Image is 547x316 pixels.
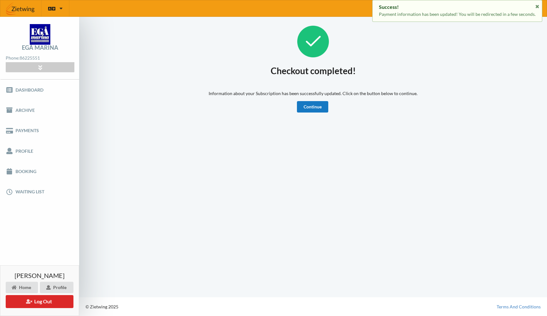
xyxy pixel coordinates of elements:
span: [PERSON_NAME] [15,272,65,279]
div: Phone: [6,54,74,62]
a: Continue [297,101,328,113]
strong: 86225551 [20,55,40,61]
h1: Checkout completed! [271,65,356,76]
div: Egå Marina [22,45,58,50]
div: Home [6,282,38,293]
img: Success [297,26,329,57]
img: logo [30,24,50,45]
div: Success! [379,4,536,10]
p: Payment information has been updated! You will be redirected in a few seconds. [379,11,536,17]
a: Terms And Conditions [497,304,541,310]
div: Profile [40,282,73,293]
p: Information about your Subscription has been successfully updated. Click on the button below to c... [209,90,418,97]
button: Log Out [6,295,73,308]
